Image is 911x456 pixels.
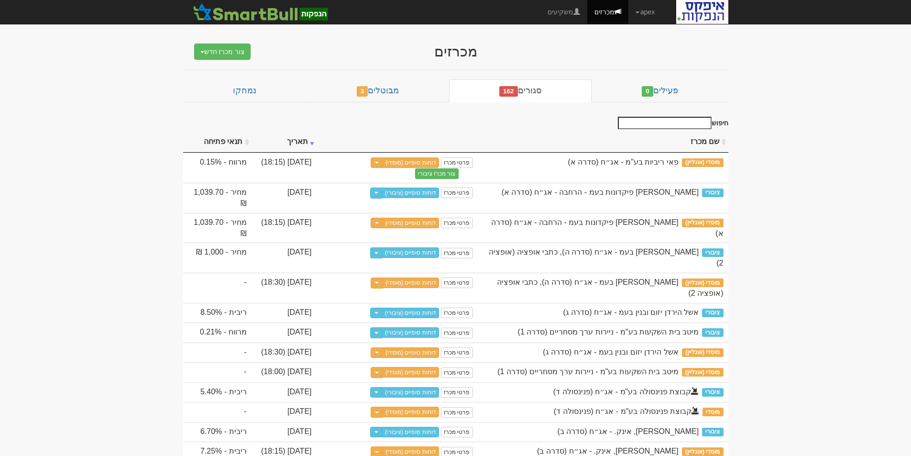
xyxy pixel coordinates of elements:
td: [DATE] [252,402,317,422]
a: דוחות סופיים (ציבורי) [382,247,439,258]
a: פרטי מכרז [441,387,472,398]
span: פאי פלוס פיקדונות בעמ - הרחבה - אג״ח (סדרה א) [502,188,699,196]
a: נמחקו [183,79,307,102]
span: מוסדי (אונליין) [682,368,724,377]
span: ציבורי [702,248,723,257]
a: פרטי מכרז [441,218,472,228]
span: 162 [499,86,518,97]
td: ריבית - 6.70% [183,422,252,442]
a: פרטי מכרז [441,308,472,318]
span: ציבורי [702,428,723,436]
th: תנאי פתיחה : activate to sort column ascending [183,132,252,153]
td: מרווח - 0.15% [183,153,252,183]
a: דוחות סופיים (מוסדי) [383,367,439,378]
span: מוסדי [702,408,723,416]
td: [DATE] [252,303,317,323]
span: מוסדי (אונליין) [682,219,724,227]
a: דוחות סופיים (ציבורי) [382,308,439,318]
span: אשל הירדן יזום ובנין בעמ - אג״ח (סדרה ג) [543,348,679,356]
span: אשל הירדן יזום ובנין בעמ - אג״ח (סדרה ג) [563,308,699,316]
a: פרטי מכרז [441,427,472,437]
a: פרטי מכרז [441,367,472,378]
span: קבוצת פנינסולה בע"מ - אג״ח (פנינסולה ד) [553,388,699,396]
td: - [183,273,252,303]
span: ציבורי [702,189,723,197]
span: מיטב בית השקעות בע"מ - ניירות ערך מסחריים (סדרה 1) [497,367,679,376]
label: חיפוש [615,117,728,129]
span: פאי ריביות בע"מ - אג״ח (סדרה א) [568,158,678,166]
td: - [183,402,252,422]
a: דוחות סופיים (ציבורי) [382,427,439,437]
a: דוחות סופיים (ציבורי) [382,387,439,398]
a: סגורים [449,79,592,102]
span: 0 [642,86,653,97]
span: ציבורי [702,328,723,337]
a: פרטי מכרז [441,347,472,358]
span: 3 [357,86,368,97]
span: מוסדי (אונליין) [682,278,724,287]
span: לוינסקי עופר בעמ - אג״ח (סדרה ה), כתבי אופציה (אופציה 2) [489,248,723,267]
span: קבוצת פנינסולה בע"מ - אג״ח (פנינסולה ד) [554,407,699,415]
span: מיטב בית השקעות בע"מ - ניירות ערך מסחריים (סדרה 1) [518,328,699,336]
span: לוינסקי עופר בעמ - אג״ח (סדרה ה), כתבי אופציה (אופציה 2) [497,278,724,297]
td: [DATE] [252,323,317,343]
td: [DATE] (18:30) [252,273,317,303]
button: צור מכרז ציבורי [415,168,459,179]
input: חיפוש [618,117,712,129]
td: מחיר - 1,000 ₪ [183,243,252,273]
span: סטרוברי פילדס ריט, אינק. - אג״ח (סדרה ב) [537,447,679,455]
span: מוסדי (אונליין) [682,348,724,357]
td: [DATE] [252,422,317,442]
span: מוסדי (אונליין) [682,447,724,456]
td: [DATE] (18:15) [252,153,317,183]
a: דוחות סופיים (מוסדי) [383,278,439,288]
th: תאריך : activate to sort column ascending [252,132,317,153]
a: פרטי מכרז [441,407,472,418]
a: דוחות סופיים (ציבורי) [382,327,439,338]
a: דוחות סופיים (ציבורי) [382,188,439,198]
span: פאי פלוס פיקדונות בעמ - הרחבה - אג״ח (סדרה א) [491,218,723,237]
a: פרטי מכרז [441,188,472,198]
span: סטרוברי פילדס ריט, אינק. - אג״ח (סדרה ב) [557,427,699,435]
td: ריבית - 8.50% [183,303,252,323]
td: [DATE] [252,382,317,402]
td: [DATE] (18:00) [252,362,317,382]
td: [DATE] (18:15) [252,213,317,243]
td: [DATE] (18:30) [252,343,317,363]
span: ציבורי [702,388,723,397]
a: פרטי מכרז [441,328,472,338]
a: פעילים [592,79,728,102]
a: דוחות סופיים (מוסדי) [383,407,439,417]
a: דוחות סופיים (מוסדי) [383,157,439,168]
a: דוחות סופיים (מוסדי) [383,347,439,358]
td: [DATE] [252,243,317,273]
span: ציבורי [702,309,723,317]
img: SmartBull Logo [190,2,331,22]
th: שם מכרז : activate to sort column ascending [478,132,728,153]
a: פרטי מכרז [441,248,472,258]
a: מבוטלים [307,79,449,102]
td: [DATE] [252,183,317,213]
td: ריבית - 5.40% [183,382,252,402]
td: מחיר - 1,039.70 ₪ [183,183,252,213]
a: דוחות סופיים (מוסדי) [383,218,439,228]
td: מרווח - 0.21% [183,323,252,343]
span: מוסדי (אונליין) [682,158,724,167]
td: - [183,343,252,363]
a: פרטי מכרז [441,278,472,288]
div: מכרזים [269,44,642,59]
td: - [183,362,252,382]
button: צור מכרז חדש [194,44,251,60]
a: פרטי מכרז [441,157,472,168]
td: מחיר - 1,039.70 ₪ [183,213,252,243]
